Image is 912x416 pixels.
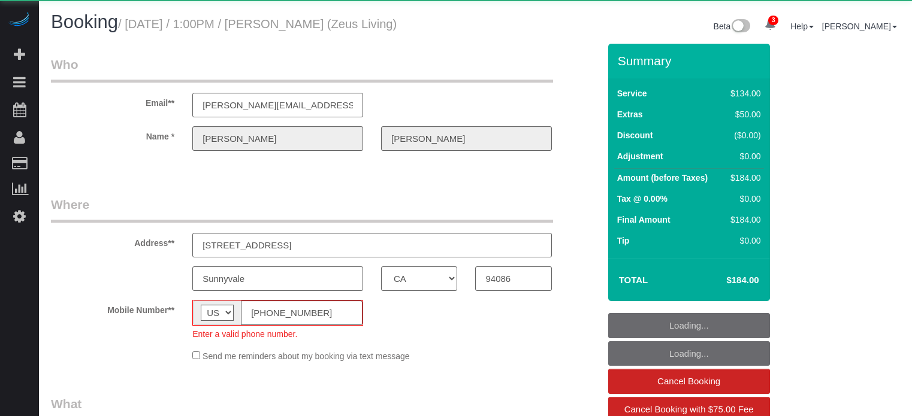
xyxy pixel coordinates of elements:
div: ($0.00) [726,129,760,141]
label: Final Amount [617,214,671,226]
small: / [DATE] / 1:00PM / [PERSON_NAME] (Zeus Living) [118,17,397,31]
span: 3 [768,16,778,25]
legend: Where [51,196,553,223]
a: 3 [759,12,782,38]
a: Cancel Booking [608,369,770,394]
label: Adjustment [617,150,663,162]
h3: Summary [618,54,764,68]
span: Send me reminders about my booking via text message [203,351,410,361]
div: Enter a valid phone number. [192,326,363,340]
span: Cancel Booking with $75.00 Fee [624,404,754,414]
div: $0.00 [726,150,760,162]
a: [PERSON_NAME] [822,22,897,31]
img: New interface [730,19,750,35]
label: Amount (before Taxes) [617,172,708,184]
img: Automaid Logo [7,12,31,29]
label: Tip [617,235,630,247]
a: Beta [714,22,751,31]
label: Discount [617,129,653,141]
legend: Who [51,56,553,83]
label: Extras [617,108,643,120]
div: $0.00 [726,235,760,247]
span: Booking [51,11,118,32]
div: $50.00 [726,108,760,120]
label: Service [617,87,647,99]
label: Mobile Number** [42,300,183,316]
div: $184.00 [726,214,760,226]
label: Tax @ 0.00% [617,193,668,205]
div: $134.00 [726,87,760,99]
strong: Total [619,275,648,285]
input: Mobile Number** [241,300,363,325]
label: Name * [42,126,183,142]
a: Help [790,22,814,31]
div: $0.00 [726,193,760,205]
input: Last Name** [381,126,552,151]
input: First Name** [192,126,363,151]
div: $184.00 [726,172,760,184]
h4: $184.00 [690,275,759,286]
input: Zip Code** [475,266,551,291]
